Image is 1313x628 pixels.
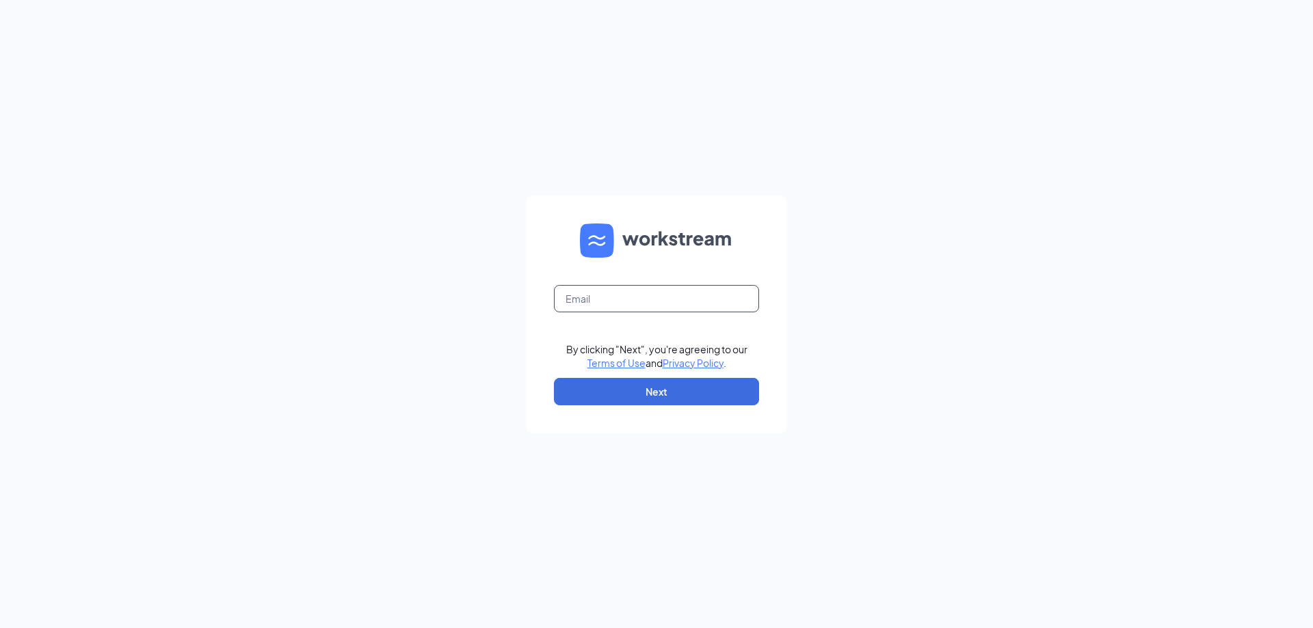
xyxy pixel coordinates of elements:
a: Terms of Use [587,357,646,369]
button: Next [554,378,759,405]
img: WS logo and Workstream text [580,223,733,258]
a: Privacy Policy [663,357,724,369]
div: By clicking "Next", you're agreeing to our and . [566,342,747,370]
input: Email [554,285,759,312]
